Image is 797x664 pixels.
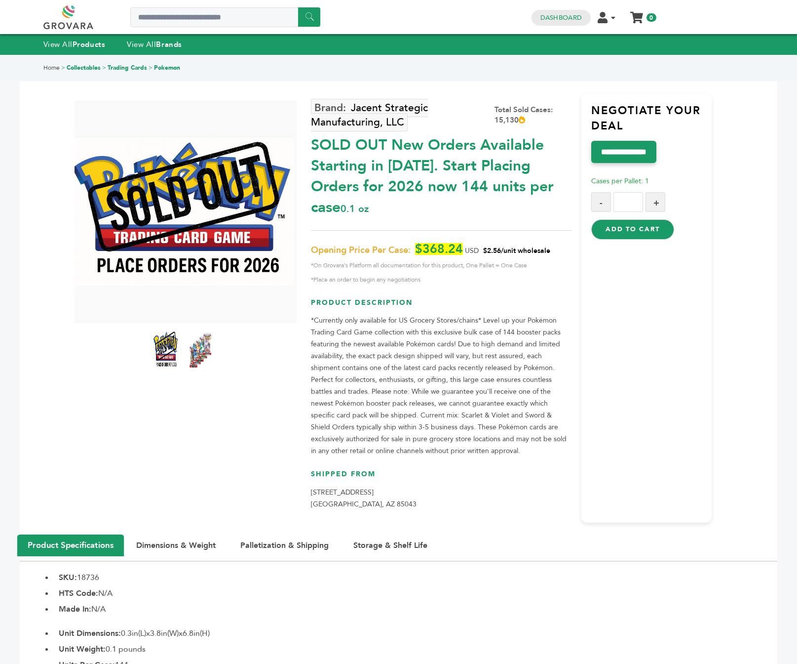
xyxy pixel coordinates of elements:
[72,138,294,286] img: *SOLD OUT* New Orders Available Starting in 2026. Start Placing Orders for 2026 now! 144 units pe...
[43,64,60,72] a: Home
[415,243,463,255] span: $368.24
[341,202,369,215] span: 0.1 oz
[631,9,642,19] a: My Cart
[54,587,777,599] li: N/A
[67,64,101,72] a: Collectables
[59,604,91,615] b: Made In:
[102,64,106,72] span: >
[311,274,571,286] span: *Place an order to begin any negotiations
[311,245,411,256] span: Opening Price Per Case:
[343,535,437,556] button: Storage & Shelf Life
[465,246,479,255] span: USD
[73,40,105,49] strong: Products
[54,572,777,583] li: 18736
[591,103,712,141] h3: Negotiate Your Deal
[153,331,178,370] img: *SOLD OUT* New Orders Available Starting in 2026. Start Placing Orders for 2026 now! 144 units pe...
[311,487,571,510] p: [STREET_ADDRESS] [GEOGRAPHIC_DATA], AZ 85043
[311,130,571,218] div: SOLD OUT New Orders Available Starting in [DATE]. Start Placing Orders for 2026 now 144 units per...
[54,627,777,639] li: 0.3in(L)x3.8in(W)x6.8in(H)
[188,331,213,370] img: *SOLD OUT* New Orders Available Starting in 2026. Start Placing Orders for 2026 now! 144 units pe...
[311,259,571,271] span: *On Grovara's Platform all documentation for this product, One Pallet = One Case
[494,105,571,125] div: Total Sold Cases: 15,130
[230,535,339,556] button: Palletization & Shipping
[591,219,674,239] button: Add to Cart
[156,40,182,49] strong: Brands
[54,603,777,615] li: N/A
[17,535,124,556] button: Product Specifications
[311,469,571,487] h3: Shipped From
[646,13,656,22] span: 0
[645,192,665,212] button: +
[591,192,611,212] button: -
[59,628,121,639] b: Unit Dimensions:
[311,298,571,315] h3: Product Description
[126,535,226,556] button: Dimensions & Weight
[154,64,180,72] a: Pokemon
[59,588,98,599] b: HTS Code:
[59,644,106,655] b: Unit Weight:
[108,64,147,72] a: Trading Cards
[61,64,65,72] span: >
[54,643,777,655] li: 0.1 pounds
[43,40,106,49] a: View AllProducts
[59,572,77,583] b: SKU:
[483,246,550,255] span: $2.56/unit wholesale
[311,315,571,457] p: *Currently only available for US Grocery Stores/chains* Level up your Pokémon Trading Card Game c...
[130,7,320,27] input: Search a product or brand...
[127,40,182,49] a: View AllBrands
[311,99,428,131] a: Jacent Strategic Manufacturing, LLC
[591,176,649,186] span: Cases per Pallet: 1
[540,13,582,22] a: Dashboard
[149,64,152,72] span: >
